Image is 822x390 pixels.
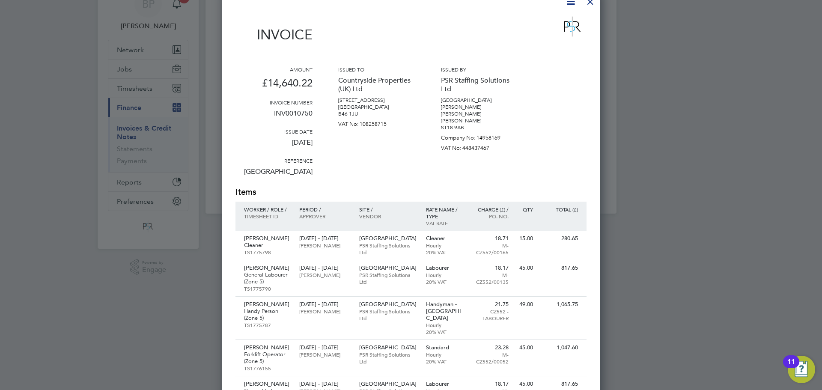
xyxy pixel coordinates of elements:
[426,235,463,242] p: Cleaner
[244,365,291,372] p: TS1776155
[517,265,533,271] p: 45.00
[542,301,578,308] p: 1,065.75
[235,164,313,186] p: [GEOGRAPHIC_DATA]
[338,104,415,110] p: [GEOGRAPHIC_DATA]
[244,242,291,249] p: Cleaner
[244,206,291,213] p: Worker / Role /
[471,301,509,308] p: 21.75
[244,213,291,220] p: Timesheet ID
[299,381,350,387] p: [DATE] - [DATE]
[471,271,509,285] p: M-CZ552/00135
[542,206,578,213] p: Total (£)
[788,356,815,383] button: Open Resource Center, 11 new notifications
[299,206,350,213] p: Period /
[426,358,463,365] p: 20% VAT
[517,301,533,308] p: 49.00
[426,328,463,335] p: 20% VAT
[359,206,417,213] p: Site /
[426,220,463,226] p: VAT rate
[235,135,313,157] p: [DATE]
[787,362,795,373] div: 11
[426,242,463,249] p: Hourly
[299,265,350,271] p: [DATE] - [DATE]
[471,265,509,271] p: 18.17
[235,157,313,164] h3: Reference
[299,235,350,242] p: [DATE] - [DATE]
[471,381,509,387] p: 18.17
[542,344,578,351] p: 1,047.60
[359,265,417,271] p: [GEOGRAPHIC_DATA]
[441,141,518,152] p: VAT No: 448437467
[426,301,463,322] p: Handyman - [GEOGRAPHIC_DATA]
[235,99,313,106] h3: Invoice number
[426,265,463,271] p: Labourer
[359,381,417,387] p: [GEOGRAPHIC_DATA]
[441,73,518,97] p: PSR Staffing Solutions Ltd
[244,344,291,351] p: [PERSON_NAME]
[471,206,509,213] p: Charge (£) /
[338,110,415,117] p: B46 1JU
[244,322,291,328] p: TS1775787
[471,344,509,351] p: 23.28
[235,106,313,128] p: INV0010750
[244,235,291,242] p: [PERSON_NAME]
[441,117,518,124] p: [PERSON_NAME]
[235,66,313,73] h3: Amount
[471,351,509,365] p: M-CZ552/00052
[471,213,509,220] p: Po. No.
[299,213,350,220] p: Approver
[359,344,417,351] p: [GEOGRAPHIC_DATA]
[359,235,417,242] p: [GEOGRAPHIC_DATA]
[338,73,415,97] p: Countryside Properties (UK) Ltd
[426,351,463,358] p: Hourly
[471,308,509,322] p: CZ552 - LABOURER
[244,351,291,365] p: Forklift Operator (Zone 5)
[244,308,291,322] p: Handy Person (Zone 5)
[359,242,417,256] p: PSR Staffing Solutions Ltd
[235,186,587,198] h2: Items
[517,344,533,351] p: 45.00
[426,344,463,351] p: Standard
[359,308,417,322] p: PSR Staffing Solutions Ltd
[426,381,463,387] p: Labourer
[441,97,518,110] p: [GEOGRAPHIC_DATA][PERSON_NAME]
[359,271,417,285] p: PSR Staffing Solutions Ltd
[244,301,291,308] p: [PERSON_NAME]
[441,66,518,73] h3: Issued by
[299,344,350,351] p: [DATE] - [DATE]
[471,235,509,242] p: 18.71
[235,128,313,135] h3: Issue date
[359,351,417,365] p: PSR Staffing Solutions Ltd
[244,249,291,256] p: TS1775798
[244,381,291,387] p: [PERSON_NAME]
[338,117,415,128] p: VAT No: 108258715
[441,110,518,117] p: [PERSON_NAME]
[338,97,415,104] p: [STREET_ADDRESS]
[517,206,533,213] p: QTY
[542,235,578,242] p: 280.65
[426,206,463,220] p: Rate name / type
[299,301,350,308] p: [DATE] - [DATE]
[359,301,417,308] p: [GEOGRAPHIC_DATA]
[299,351,350,358] p: [PERSON_NAME]
[235,73,313,99] p: £14,640.22
[426,249,463,256] p: 20% VAT
[441,131,518,141] p: Company No: 14958169
[299,271,350,278] p: [PERSON_NAME]
[517,235,533,242] p: 15.00
[517,381,533,387] p: 45.00
[338,66,415,73] h3: Issued to
[558,14,587,39] img: psrsolutions-logo-remittance.png
[441,124,518,131] p: ST18 9AB
[471,242,509,256] p: M-CZ552/00165
[244,265,291,271] p: [PERSON_NAME]
[244,271,291,285] p: General Labourer (Zone 5)
[299,242,350,249] p: [PERSON_NAME]
[426,271,463,278] p: Hourly
[359,213,417,220] p: Vendor
[426,322,463,328] p: Hourly
[542,381,578,387] p: 817.65
[244,285,291,292] p: TS1775790
[235,27,313,43] h1: Invoice
[299,308,350,315] p: [PERSON_NAME]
